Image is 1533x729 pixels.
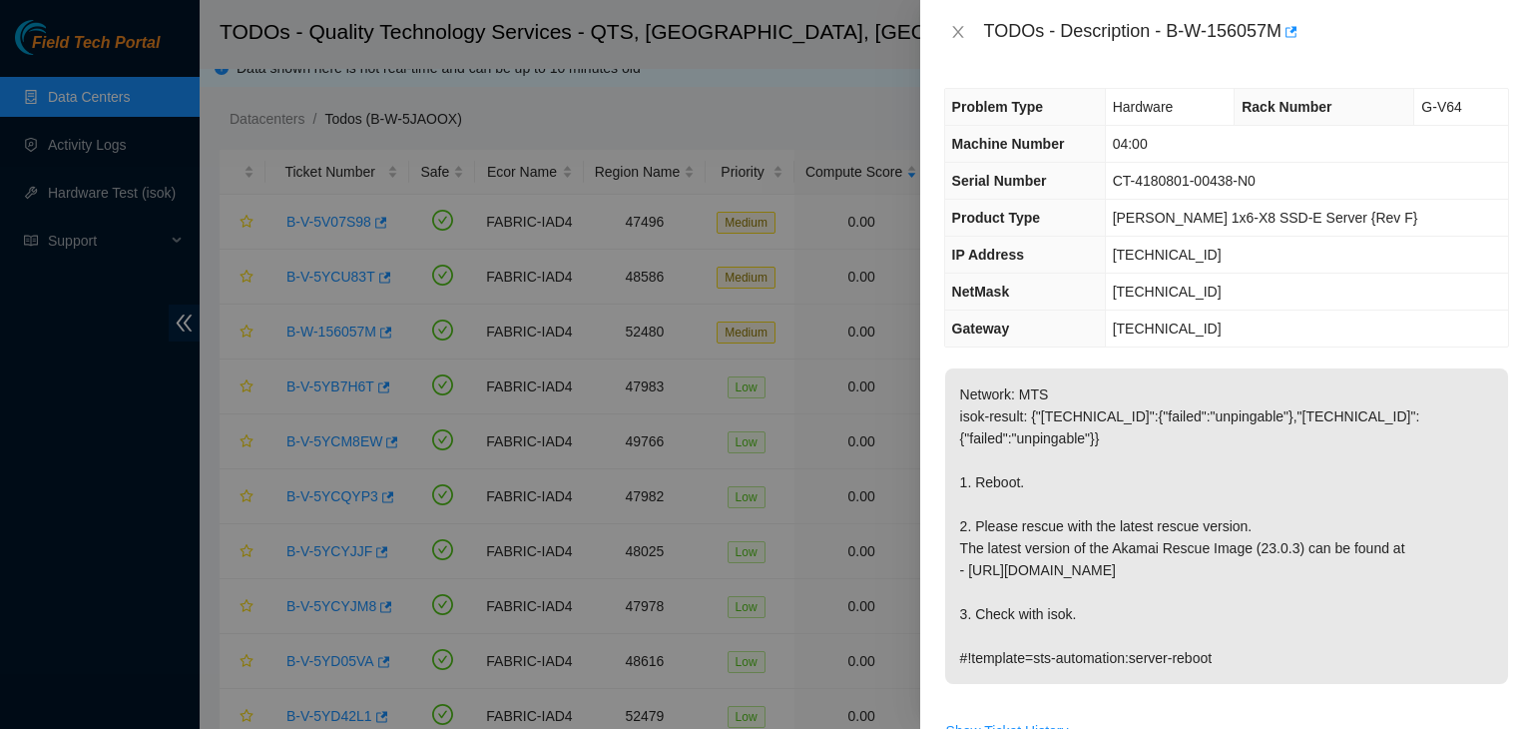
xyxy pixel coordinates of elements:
[1421,99,1461,115] span: G-V64
[1113,247,1222,263] span: [TECHNICAL_ID]
[1113,136,1148,152] span: 04:00
[952,210,1040,226] span: Product Type
[950,24,966,40] span: close
[952,321,1010,337] span: Gateway
[1113,284,1222,300] span: [TECHNICAL_ID]
[984,16,1509,48] div: TODOs - Description - B-W-156057M
[952,173,1047,189] span: Serial Number
[952,247,1024,263] span: IP Address
[1113,210,1418,226] span: [PERSON_NAME] 1x6-X8 SSD-E Server {Rev F}
[1113,173,1256,189] span: CT-4180801-00438-N0
[1242,99,1331,115] span: Rack Number
[952,284,1010,300] span: NetMask
[945,368,1508,684] p: Network: MTS isok-result: {"[TECHNICAL_ID]":{"failed":"unpingable"},"[TECHNICAL_ID]":{"failed":"u...
[952,136,1065,152] span: Machine Number
[944,23,972,42] button: Close
[1113,321,1222,337] span: [TECHNICAL_ID]
[1113,99,1174,115] span: Hardware
[952,99,1044,115] span: Problem Type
